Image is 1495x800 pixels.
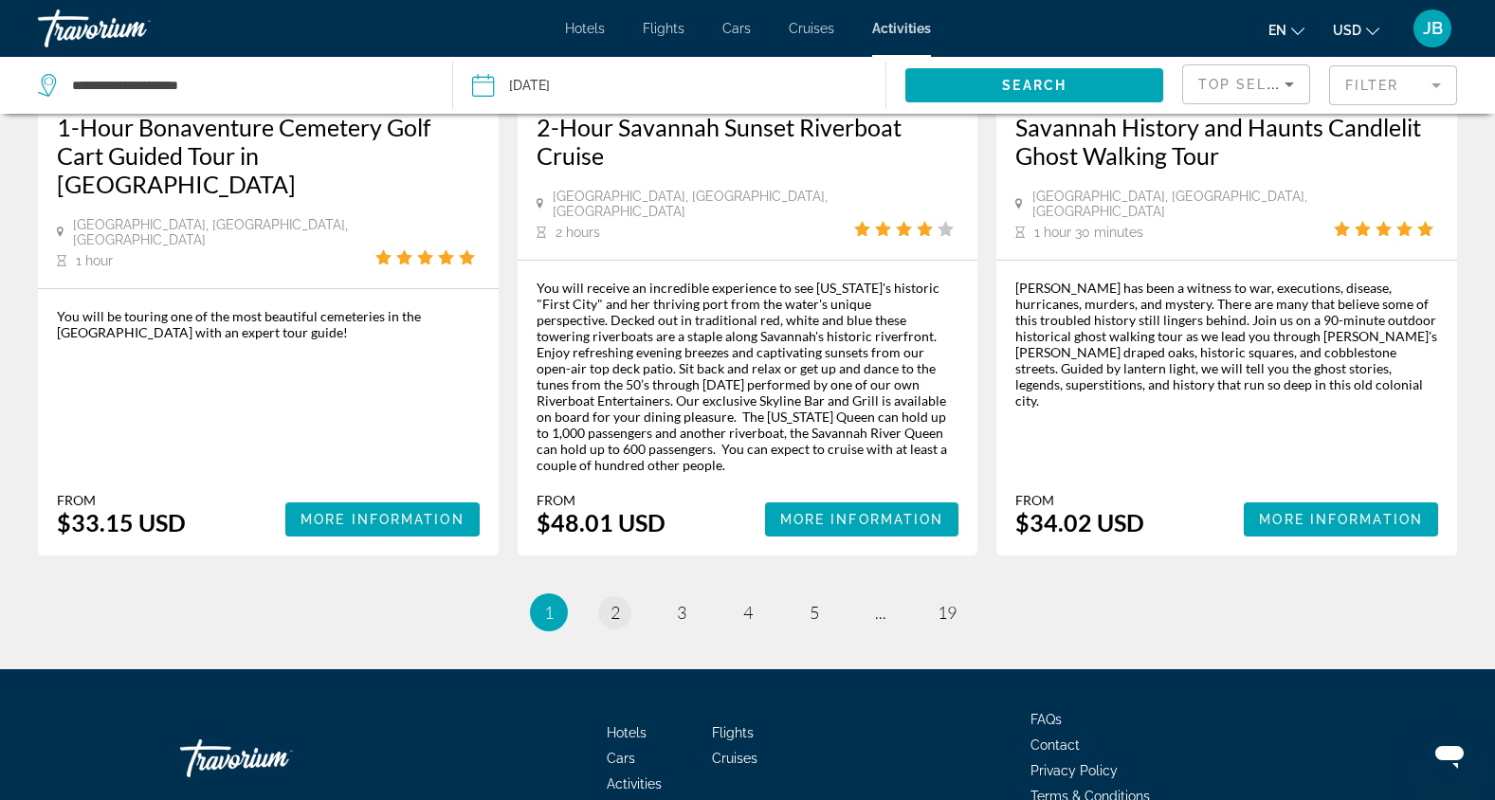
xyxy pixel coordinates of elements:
span: 5 [810,602,819,623]
span: 4 [743,602,753,623]
button: More Information [285,502,480,536]
span: 1 hour 30 minutes [1034,225,1143,240]
div: [PERSON_NAME] has been a witness to war, executions, disease, hurricanes, murders, and mystery. T... [1015,280,1438,409]
button: User Menu [1408,9,1457,48]
span: 2 hours [556,225,600,240]
a: Hotels [565,21,605,36]
button: Search [905,68,1163,102]
nav: Pagination [38,593,1457,631]
mat-select: Sort by [1198,73,1294,96]
div: You will be touring one of the most beautiful cemeteries in the [GEOGRAPHIC_DATA] with an expert ... [57,308,480,340]
a: Cars [607,751,635,766]
div: $34.02 USD [1015,508,1144,536]
a: Cars [722,21,751,36]
span: en [1268,23,1286,38]
span: Top Sellers [1198,77,1306,92]
a: Hotels [607,725,647,740]
a: Flights [712,725,754,740]
a: Flights [643,21,684,36]
span: ... [875,602,886,623]
button: Change currency [1333,16,1379,44]
span: 1 hour [76,253,113,268]
div: From [537,492,665,508]
div: You will receive an incredible experience to see [US_STATE]'s historic "First City" and her thriv... [537,280,959,473]
span: More Information [1259,512,1423,527]
span: [GEOGRAPHIC_DATA], [GEOGRAPHIC_DATA], [GEOGRAPHIC_DATA] [1032,189,1334,219]
button: Date: Sep 20, 2025 [472,57,886,114]
button: Filter [1329,64,1457,106]
div: From [57,492,186,508]
a: 2-Hour Savannah Sunset Riverboat Cruise [537,113,959,170]
button: More Information [765,502,959,536]
button: More Information [1244,502,1438,536]
button: Change language [1268,16,1304,44]
div: $48.01 USD [537,508,665,536]
a: Activities [872,21,931,36]
span: More Information [301,512,465,527]
iframe: Button to launch messaging window [1419,724,1480,785]
a: Savannah History and Haunts Candlelit Ghost Walking Tour [1015,113,1438,170]
a: Cruises [712,751,757,766]
span: 1 [544,602,554,623]
span: USD [1333,23,1361,38]
a: Activities [607,776,662,791]
span: 19 [938,602,957,623]
span: JB [1423,19,1443,38]
div: $33.15 USD [57,508,186,536]
span: [GEOGRAPHIC_DATA], [GEOGRAPHIC_DATA], [GEOGRAPHIC_DATA] [73,217,374,247]
span: 2 [611,602,620,623]
span: [GEOGRAPHIC_DATA], [GEOGRAPHIC_DATA], [GEOGRAPHIC_DATA] [553,189,854,219]
a: Travorium [180,730,370,787]
a: Contact [1030,737,1080,753]
a: Cruises [789,21,834,36]
a: Privacy Policy [1030,763,1118,778]
a: 1-Hour Bonaventure Cemetery Golf Cart Guided Tour in [GEOGRAPHIC_DATA] [57,113,480,198]
a: Travorium [38,4,228,53]
span: More Information [780,512,944,527]
span: 3 [677,602,686,623]
a: FAQs [1030,712,1062,727]
div: From [1015,492,1144,508]
span: Search [1002,78,1067,93]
